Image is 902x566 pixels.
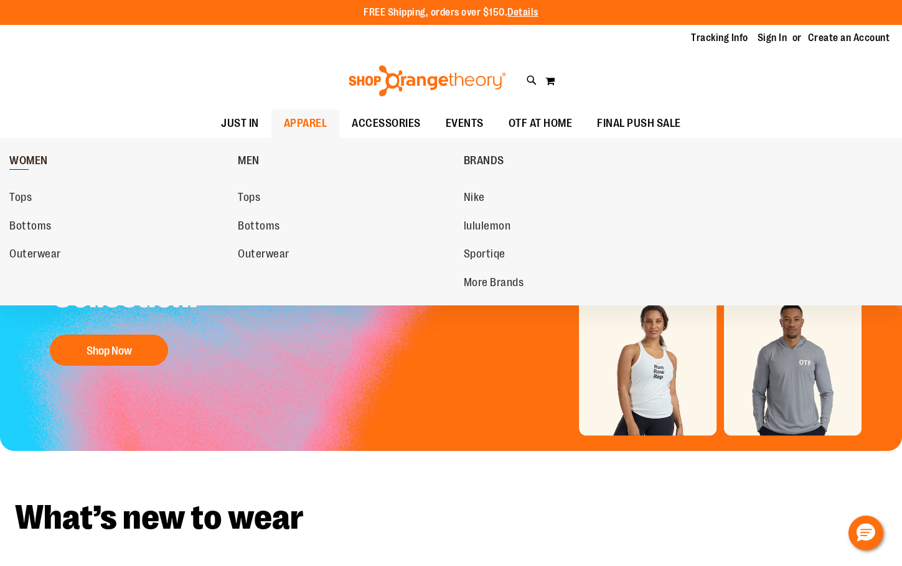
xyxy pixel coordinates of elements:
[464,154,504,170] span: BRANDS
[507,7,538,18] a: Details
[238,191,260,206] span: Tops
[352,109,421,137] span: ACCESSORIES
[848,516,883,550] button: Hello, have a question? Let’s chat.
[364,6,538,20] p: FREE Shipping, orders over $150.
[464,220,511,235] span: lululemon
[9,248,61,263] span: Outerwear
[9,215,225,238] a: Bottoms
[347,65,508,96] img: Shop Orangetheory
[271,109,340,138] a: APPAREL
[808,31,890,45] a: Create an Account
[446,109,484,137] span: EVENTS
[464,191,485,206] span: Nike
[433,109,496,138] a: EVENTS
[209,109,271,138] a: JUST IN
[9,154,48,170] span: WOMEN
[585,109,693,138] a: FINAL PUSH SALE
[509,109,573,137] span: OTF AT HOME
[464,276,524,292] span: More Brands
[15,501,887,535] h2: What’s new to wear
[9,187,225,209] a: Tops
[238,144,457,177] a: MEN
[238,220,280,235] span: Bottoms
[464,144,686,177] a: BRANDS
[9,144,232,177] a: WOMEN
[9,220,52,235] span: Bottoms
[464,248,505,263] span: Sportiqe
[284,109,327,137] span: APPAREL
[221,109,259,137] span: JUST IN
[339,109,433,138] a: ACCESSORIES
[238,154,260,170] span: MEN
[9,191,32,206] span: Tops
[238,248,289,263] span: Outerwear
[9,243,225,266] a: Outerwear
[597,109,681,137] span: FINAL PUSH SALE
[691,31,748,45] a: Tracking Info
[496,109,585,138] a: OTF AT HOME
[50,335,168,366] button: Shop Now
[758,31,787,45] a: Sign In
